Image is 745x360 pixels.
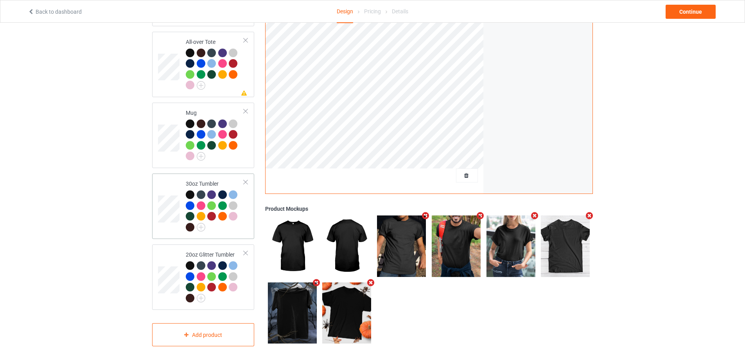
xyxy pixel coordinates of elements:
[152,244,254,310] div: 20oz Glitter Tumbler
[377,215,426,277] img: regular.jpg
[530,212,540,220] i: Remove mockup
[152,174,254,239] div: 30oz Tumbler
[322,215,371,277] img: regular.jpg
[268,282,317,344] img: regular.jpg
[322,282,371,344] img: regular.jpg
[152,323,254,346] div: Add product
[337,0,353,23] div: Design
[152,103,254,168] div: Mug
[366,279,376,287] i: Remove mockup
[311,279,321,287] i: Remove mockup
[268,215,317,277] img: regular.jpg
[541,215,590,277] img: regular.jpg
[364,0,381,22] div: Pricing
[197,294,205,302] img: svg+xml;base64,PD94bWwgdmVyc2lvbj0iMS4wIiBlbmNvZGluZz0iVVRGLTgiPz4KPHN2ZyB3aWR0aD0iMjJweCIgaGVpZ2...
[186,180,244,231] div: 30oz Tumbler
[265,205,593,213] div: Product Mockups
[475,212,485,220] i: Remove mockup
[186,251,244,302] div: 20oz Glitter Tumbler
[421,212,431,220] i: Remove mockup
[666,5,716,19] div: Continue
[486,215,535,277] img: regular.jpg
[28,9,82,15] a: Back to dashboard
[432,215,481,277] img: regular.jpg
[585,212,594,220] i: Remove mockup
[197,152,205,161] img: svg+xml;base64,PD94bWwgdmVyc2lvbj0iMS4wIiBlbmNvZGluZz0iVVRGLTgiPz4KPHN2ZyB3aWR0aD0iMjJweCIgaGVpZ2...
[392,0,408,22] div: Details
[197,81,205,90] img: svg+xml;base64,PD94bWwgdmVyc2lvbj0iMS4wIiBlbmNvZGluZz0iVVRGLTgiPz4KPHN2ZyB3aWR0aD0iMjJweCIgaGVpZ2...
[186,109,244,160] div: Mug
[186,38,244,89] div: All-over Tote
[152,32,254,97] div: All-over Tote
[197,223,205,232] img: svg+xml;base64,PD94bWwgdmVyc2lvbj0iMS4wIiBlbmNvZGluZz0iVVRGLTgiPz4KPHN2ZyB3aWR0aD0iMjJweCIgaGVpZ2...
